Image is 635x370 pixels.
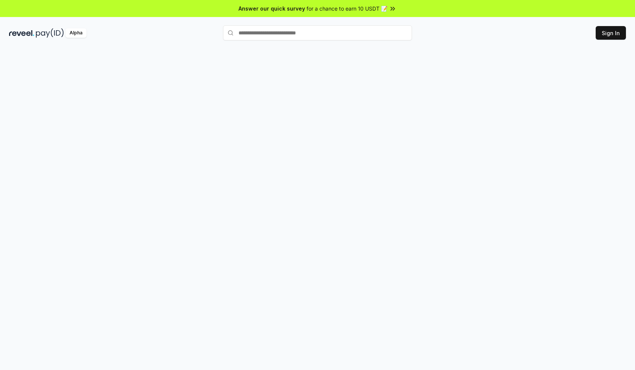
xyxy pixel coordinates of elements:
[36,28,64,38] img: pay_id
[239,5,305,12] span: Answer our quick survey
[9,28,34,38] img: reveel_dark
[65,28,87,38] div: Alpha
[307,5,387,12] span: for a chance to earn 10 USDT 📝
[596,26,626,40] button: Sign In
